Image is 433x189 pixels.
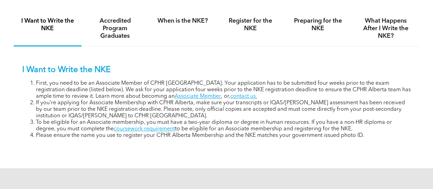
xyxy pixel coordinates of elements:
p: I Want to Write the NKE [22,65,411,75]
li: If you’re applying for Associate Membership with CPHR Alberta, make sure your transcripts or IQAS... [36,100,411,119]
h4: I Want to Write the NKE [20,17,75,32]
a: coursework requirement [114,126,175,132]
li: To be eligible for an Associate membership, you must have a two-year diploma or degree in human r... [36,119,411,132]
h4: Preparing for the NKE [290,17,346,32]
h4: What Happens After I Write the NKE? [358,17,413,40]
li: First, you need to be an Associate Member of CPHR [GEOGRAPHIC_DATA]. Your application has to be s... [36,80,411,100]
li: Please ensure the name you use to register your CPHR Alberta Membership and the NKE matches your ... [36,132,411,139]
h4: When is the NKE? [155,17,211,25]
a: Associate Member [175,94,221,99]
a: contact us. [230,94,257,99]
h4: Register for the NKE [223,17,278,32]
h4: Accredited Program Graduates [88,17,143,40]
